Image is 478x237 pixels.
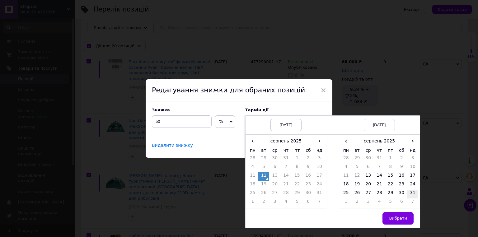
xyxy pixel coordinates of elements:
[385,172,396,181] td: 15
[340,137,352,146] span: ‹
[258,190,269,198] td: 26
[407,181,418,190] td: 24
[352,137,407,146] th: серпень 2025
[303,172,314,181] td: 16
[219,119,223,124] span: %
[245,108,326,112] label: Термін дії
[396,172,407,181] td: 16
[396,146,407,155] th: сб
[352,172,363,181] td: 12
[364,119,395,131] div: [DATE]
[258,181,269,190] td: 19
[247,181,258,190] td: 18
[280,146,292,155] th: чт
[352,164,363,172] td: 5
[314,155,325,164] td: 3
[152,115,212,128] input: 0
[280,172,292,181] td: 14
[363,172,374,181] td: 13
[292,190,303,198] td: 29
[314,164,325,172] td: 10
[396,164,407,172] td: 9
[258,146,269,155] th: вт
[374,155,385,164] td: 31
[269,172,280,181] td: 13
[314,146,325,155] th: нд
[280,190,292,198] td: 28
[280,181,292,190] td: 21
[385,155,396,164] td: 1
[292,181,303,190] td: 22
[374,146,385,155] th: чт
[269,146,280,155] th: ср
[340,181,352,190] td: 18
[321,85,326,95] span: ×
[270,119,302,131] div: [DATE]
[269,198,280,207] td: 3
[303,155,314,164] td: 2
[340,172,352,181] td: 11
[280,198,292,207] td: 4
[407,164,418,172] td: 10
[269,164,280,172] td: 6
[258,155,269,164] td: 29
[303,198,314,207] td: 6
[152,108,170,112] span: Знижка
[292,146,303,155] th: пт
[292,164,303,172] td: 8
[389,216,407,221] span: Вибрати
[247,137,258,146] span: ‹
[340,190,352,198] td: 25
[269,155,280,164] td: 30
[407,190,418,198] td: 31
[352,146,363,155] th: вт
[314,137,325,146] span: ›
[385,198,396,207] td: 5
[407,146,418,155] th: нд
[247,155,258,164] td: 28
[269,190,280,198] td: 27
[385,190,396,198] td: 29
[407,172,418,181] td: 17
[382,212,414,225] button: Вибрати
[280,155,292,164] td: 31
[340,198,352,207] td: 1
[247,198,258,207] td: 1
[396,190,407,198] td: 30
[314,181,325,190] td: 24
[374,198,385,207] td: 4
[303,181,314,190] td: 23
[258,172,269,181] td: 12
[258,198,269,207] td: 2
[363,190,374,198] td: 27
[247,172,258,181] td: 11
[352,155,363,164] td: 29
[363,146,374,155] th: ср
[340,164,352,172] td: 4
[303,146,314,155] th: сб
[258,137,314,146] th: серпень 2025
[374,164,385,172] td: 7
[363,198,374,207] td: 3
[292,172,303,181] td: 15
[340,146,352,155] th: пн
[152,86,305,94] span: Редагування знижки для обраних позицій
[314,198,325,207] td: 7
[385,181,396,190] td: 22
[340,155,352,164] td: 28
[385,164,396,172] td: 8
[363,164,374,172] td: 6
[374,181,385,190] td: 21
[292,198,303,207] td: 5
[407,137,418,146] span: ›
[352,198,363,207] td: 2
[303,164,314,172] td: 9
[247,190,258,198] td: 25
[396,181,407,190] td: 23
[280,164,292,172] td: 7
[407,198,418,207] td: 7
[247,164,258,172] td: 4
[374,190,385,198] td: 28
[314,172,325,181] td: 17
[374,172,385,181] td: 14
